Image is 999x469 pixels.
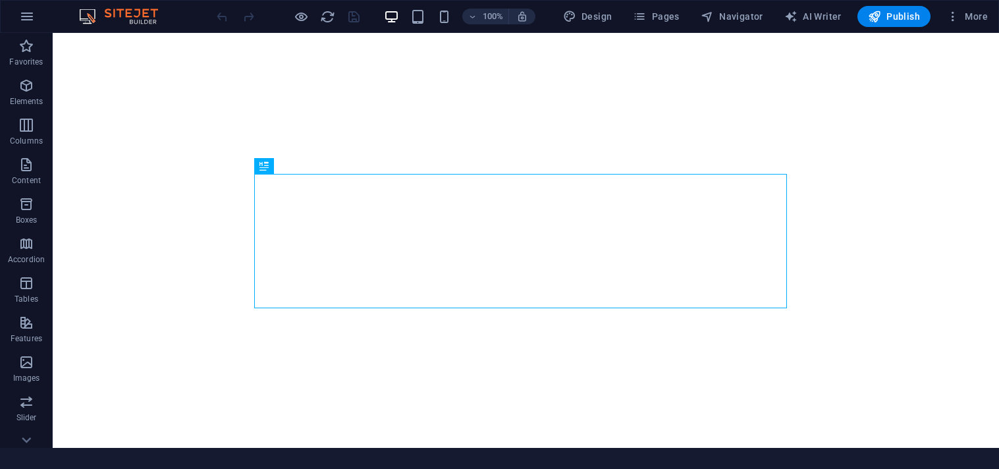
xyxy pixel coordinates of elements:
div: Design (Ctrl+Alt+Y) [558,6,618,27]
button: Click here to leave preview mode and continue editing [293,9,309,24]
span: Pages [633,10,679,23]
p: Accordion [8,254,45,265]
button: Publish [857,6,931,27]
span: Publish [868,10,920,23]
button: 100% [462,9,509,24]
span: AI Writer [784,10,842,23]
p: Boxes [16,215,38,225]
p: Content [12,175,41,186]
p: Features [11,333,42,344]
p: Slider [16,412,37,423]
img: Editor Logo [76,9,175,24]
span: Navigator [701,10,763,23]
button: Pages [628,6,684,27]
p: Images [13,373,40,383]
button: Navigator [695,6,769,27]
button: More [941,6,993,27]
p: Columns [10,136,43,146]
p: Elements [10,96,43,107]
button: reload [319,9,335,24]
i: Reload page [320,9,335,24]
button: Design [558,6,618,27]
p: Tables [14,294,38,304]
button: AI Writer [779,6,847,27]
span: More [946,10,988,23]
p: Favorites [9,57,43,67]
span: Design [563,10,612,23]
h6: 100% [482,9,503,24]
i: On resize automatically adjust zoom level to fit chosen device. [516,11,528,22]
